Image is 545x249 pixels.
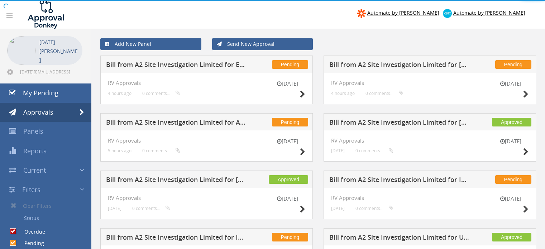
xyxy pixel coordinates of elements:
[106,234,247,243] h5: Bill from A2 Site Investigation Limited for I2 Analytical Ltd
[20,69,81,75] span: [DATE][EMAIL_ADDRESS][PERSON_NAME][DOMAIN_NAME]
[23,166,46,174] span: Current
[453,9,525,16] span: Automate by [PERSON_NAME]
[331,91,355,96] small: 4 hours ago
[106,176,247,185] h5: Bill from A2 Site Investigation Limited for [PERSON_NAME]
[17,228,45,235] label: Overdue
[493,138,529,145] small: [DATE]
[106,61,247,70] h5: Bill from A2 Site Investigation Limited for Environmental Science & Technology
[132,206,170,211] small: 0 comments...
[331,138,529,144] h4: RV Approvals
[443,9,452,18] img: xero-logo.png
[367,9,439,16] span: Automate by [PERSON_NAME]
[108,206,121,211] small: [DATE]
[269,138,305,145] small: [DATE]
[23,147,47,155] span: Reports
[331,148,345,153] small: [DATE]
[108,148,132,153] small: 5 hours ago
[100,38,201,50] a: Add New Panel
[108,195,305,201] h4: RV Approvals
[492,118,531,126] span: Approved
[331,206,345,211] small: [DATE]
[331,80,529,86] h4: RV Approvals
[355,148,393,153] small: 0 comments...
[23,108,53,116] span: Approvals
[492,233,531,241] span: Approved
[272,60,308,69] span: Pending
[108,91,132,96] small: 4 hours ago
[355,206,393,211] small: 0 comments...
[5,199,91,212] a: Clear Filters
[331,195,529,201] h4: RV Approvals
[329,234,470,243] h5: Bill from A2 Site Investigation Limited for Utility Site Search
[493,195,529,202] small: [DATE]
[108,80,305,86] h4: RV Approvals
[357,9,366,18] img: zapier-logomark.png
[5,212,91,224] a: Status
[106,119,247,128] h5: Bill from A2 Site Investigation Limited for AMA Waste Management
[17,240,44,247] label: Pending
[272,118,308,126] span: Pending
[212,38,313,50] a: Send New Approval
[269,80,305,87] small: [DATE]
[495,175,531,184] span: Pending
[23,88,58,97] span: My Pending
[142,91,180,96] small: 0 comments...
[495,60,531,69] span: Pending
[329,176,470,185] h5: Bill from A2 Site Investigation Limited for I2 Analytical Ltd
[365,91,403,96] small: 0 comments...
[23,127,43,135] span: Panels
[108,138,305,144] h4: RV Approvals
[142,148,180,153] small: 0 comments...
[39,38,79,64] p: [DATE][PERSON_NAME]
[493,80,529,87] small: [DATE]
[272,233,308,241] span: Pending
[269,175,308,184] span: Approved
[22,185,40,194] span: Filters
[269,195,305,202] small: [DATE]
[329,119,470,128] h5: Bill from A2 Site Investigation Limited for [PERSON_NAME]
[329,61,470,70] h5: Bill from A2 Site Investigation Limited for [PERSON_NAME]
